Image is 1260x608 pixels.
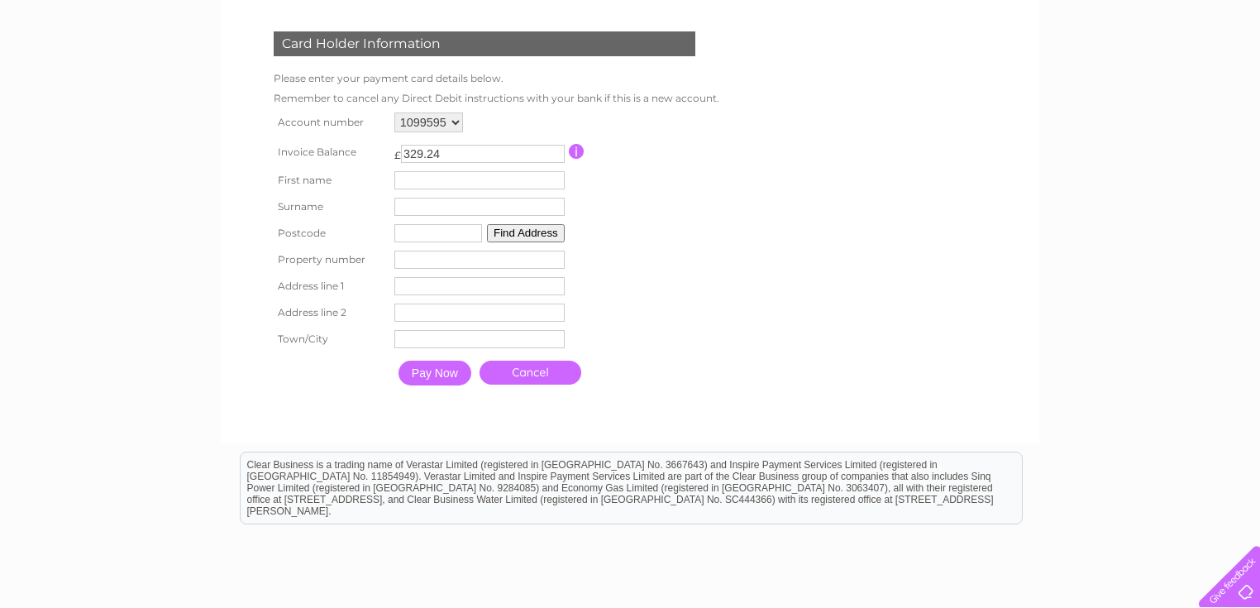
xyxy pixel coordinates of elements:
th: Postcode [270,220,390,247]
button: Find Address [487,224,565,242]
a: Telecoms [1057,70,1106,83]
a: Energy [1010,70,1047,83]
div: Clear Business is a trading name of Verastar Limited (registered in [GEOGRAPHIC_DATA] No. 3667643... [241,9,1022,80]
th: Address line 1 [270,273,390,299]
th: First name [270,167,390,194]
a: 0333 014 3131 [948,8,1062,29]
th: Invoice Balance [270,136,390,167]
a: Blog [1116,70,1140,83]
a: Cancel [480,361,581,385]
a: Contact [1150,70,1191,83]
th: Town/City [270,326,390,352]
td: Remember to cancel any Direct Debit instructions with your bank if this is a new account. [270,89,723,108]
th: Surname [270,194,390,220]
input: Pay Now [399,361,471,385]
a: Log out [1205,70,1244,83]
th: Address line 2 [270,299,390,326]
input: Information [569,144,585,159]
div: Card Holder Information [274,31,695,56]
img: logo.png [44,43,128,93]
td: Please enter your payment card details below. [270,69,723,89]
a: Water [969,70,1000,83]
td: £ [394,141,401,161]
th: Property number [270,247,390,273]
th: Account number [270,108,390,136]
